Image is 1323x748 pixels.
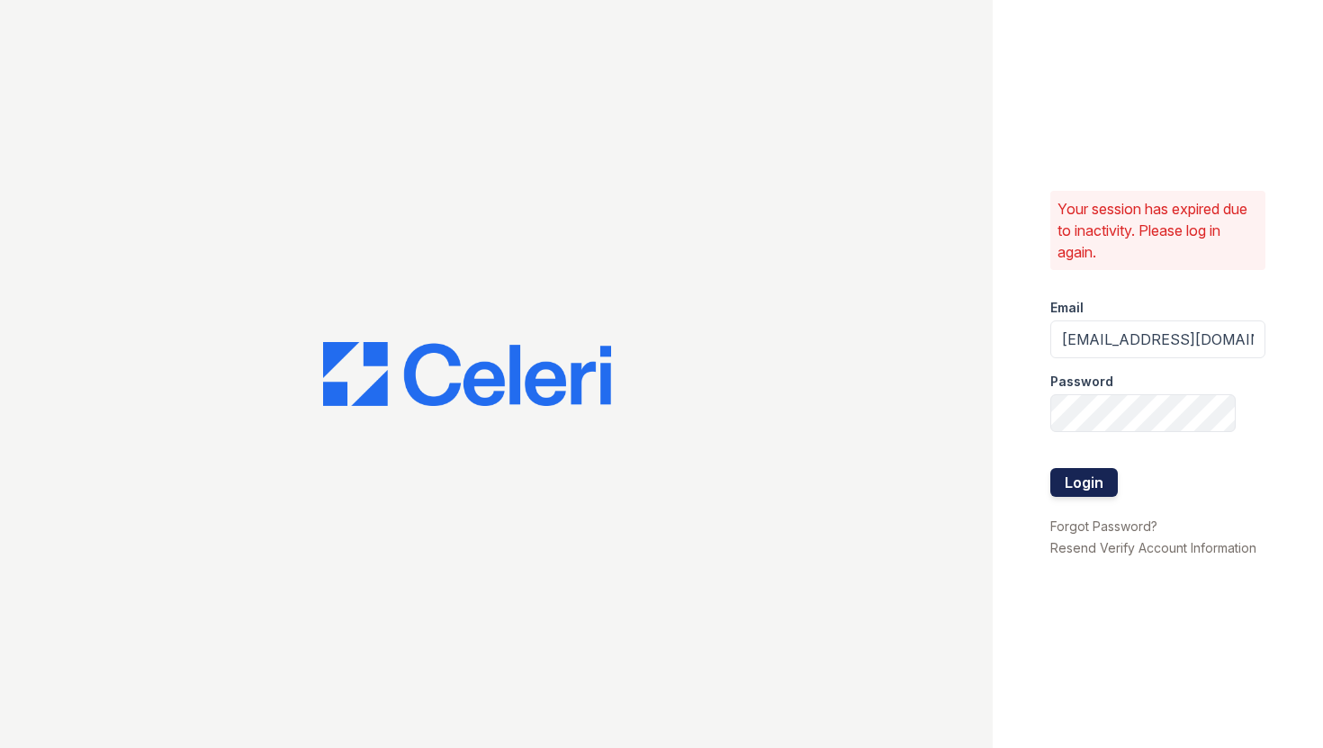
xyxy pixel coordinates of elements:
[1050,373,1113,391] label: Password
[1050,468,1118,497] button: Login
[1050,540,1256,555] a: Resend Verify Account Information
[1050,299,1084,317] label: Email
[1057,198,1259,263] p: Your session has expired due to inactivity. Please log in again.
[1050,518,1157,534] a: Forgot Password?
[323,342,611,407] img: CE_Logo_Blue-a8612792a0a2168367f1c8372b55b34899dd931a85d93a1a3d3e32e68fde9ad4.png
